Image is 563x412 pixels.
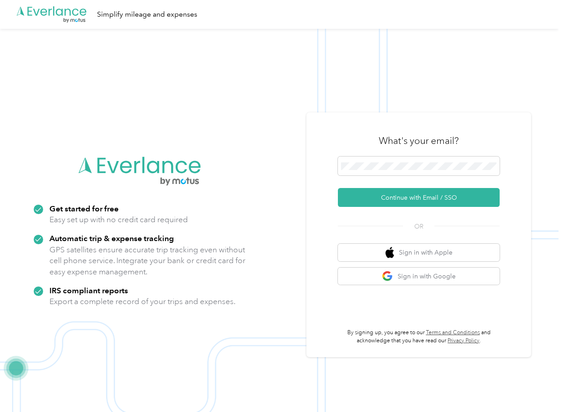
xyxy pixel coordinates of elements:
h3: What's your email? [379,134,459,147]
img: apple logo [386,247,395,258]
strong: IRS compliant reports [49,286,128,295]
a: Privacy Policy [448,337,479,344]
button: Continue with Email / SSO [338,188,500,207]
p: Easy set up with no credit card required [49,214,188,225]
p: GPS satellites ensure accurate trip tracking even without cell phone service. Integrate your bank... [49,244,246,278]
p: Export a complete record of your trips and expenses. [49,296,235,307]
span: OR [403,222,434,231]
a: Terms and Conditions [426,329,480,336]
strong: Automatic trip & expense tracking [49,233,174,243]
button: google logoSign in with Google [338,268,500,285]
button: apple logoSign in with Apple [338,244,500,261]
div: Simplify mileage and expenses [97,9,197,20]
img: google logo [382,271,393,282]
strong: Get started for free [49,204,119,213]
p: By signing up, you agree to our and acknowledge that you have read our . [338,329,500,345]
iframe: Everlance-gr Chat Button Frame [513,362,563,412]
